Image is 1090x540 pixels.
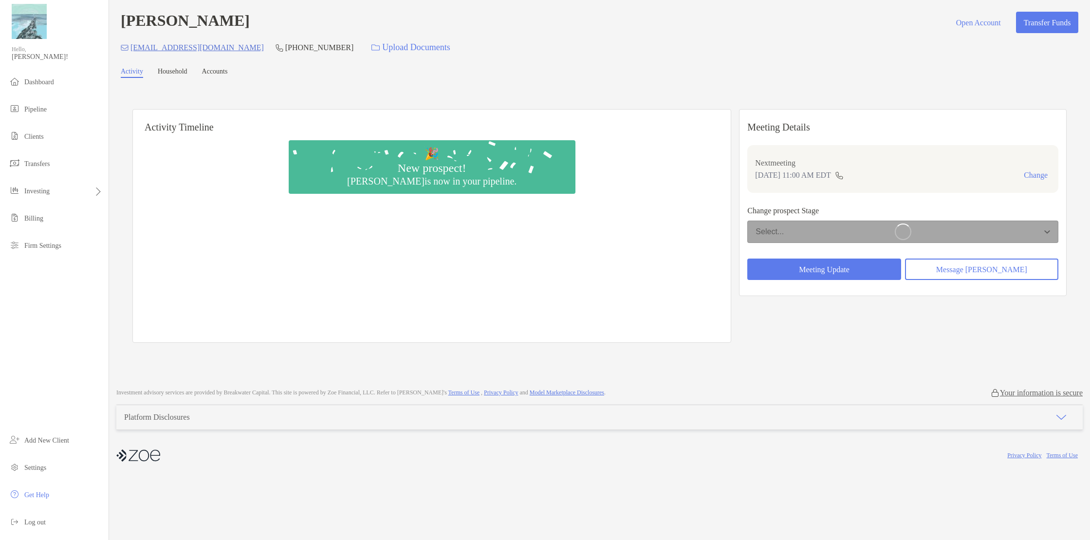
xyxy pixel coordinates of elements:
img: add_new_client icon [9,434,20,446]
p: [DATE] 11:00 AM EDT [755,169,831,181]
span: Add New Client [24,437,69,444]
span: Pipeline [24,106,47,113]
img: dashboard icon [9,75,20,87]
p: [EMAIL_ADDRESS][DOMAIN_NAME] [130,41,264,54]
a: Terms of Use [448,389,480,396]
div: [PERSON_NAME] is now in your pipeline. [343,175,520,187]
div: New prospect! [394,161,470,175]
span: Settings [24,464,46,471]
span: Firm Settings [24,242,61,249]
img: clients icon [9,130,20,142]
img: logout icon [9,516,20,527]
span: [PERSON_NAME]! [12,53,103,61]
span: Transfers [24,160,50,168]
a: Privacy Policy [1007,452,1041,459]
img: Zoe Logo [12,4,47,39]
span: Investing [24,187,50,195]
a: Privacy Policy [484,389,518,396]
button: Meeting Update [747,259,901,280]
span: Billing [24,215,43,222]
div: Platform Disclosures [124,413,190,422]
button: Change [1021,170,1051,180]
p: Your information is secure [1000,388,1083,397]
img: Phone Icon [276,44,283,52]
a: Upload Documents [365,37,456,58]
button: Transfer Funds [1016,12,1078,33]
p: Change prospect Stage [747,205,1058,217]
h4: [PERSON_NAME] [121,12,250,33]
img: billing icon [9,212,20,223]
a: Activity [121,68,143,78]
img: firm-settings icon [9,239,20,251]
span: Dashboard [24,78,54,86]
img: pipeline icon [9,103,20,114]
p: [PHONE_NUMBER] [285,41,353,54]
img: communication type [835,171,844,179]
button: Open Account [948,12,1008,33]
img: Email Icon [121,45,129,51]
div: 🎉 [421,147,443,161]
img: transfers icon [9,157,20,169]
span: Get Help [24,491,49,499]
span: Clients [24,133,44,140]
p: Meeting Details [747,121,1058,133]
img: settings icon [9,461,20,473]
img: investing icon [9,185,20,196]
a: Terms of Use [1047,452,1078,459]
img: button icon [371,44,380,51]
img: icon arrow [1055,411,1067,423]
span: Log out [24,519,46,526]
img: Confetti [289,140,575,186]
img: get-help icon [9,488,20,500]
h6: Activity Timeline [133,110,731,133]
button: Message [PERSON_NAME] [905,259,1058,280]
p: Next meeting [755,157,1051,169]
p: Investment advisory services are provided by Breakwater Capital . This site is powered by Zoe Fin... [116,389,606,396]
a: Accounts [202,68,228,78]
a: Model Marketplace Disclosures [530,389,604,396]
img: company logo [116,445,160,466]
a: Household [158,68,187,78]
